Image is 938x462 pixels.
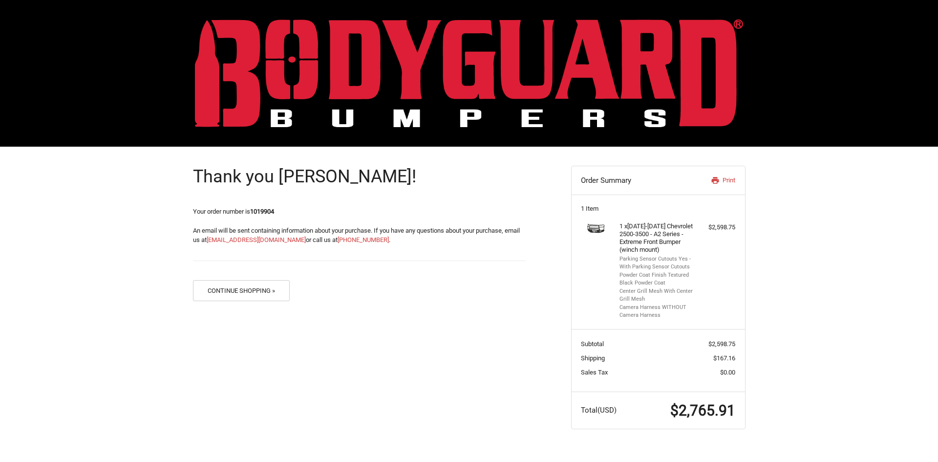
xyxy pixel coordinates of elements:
iframe: Chat Widget [889,415,938,462]
span: $167.16 [713,354,735,362]
span: Total (USD) [581,406,617,415]
span: Subtotal [581,340,604,348]
span: Shipping [581,354,605,362]
li: Camera Harness WITHOUT Camera Harness [619,304,694,320]
span: $2,765.91 [670,402,735,419]
a: [EMAIL_ADDRESS][DOMAIN_NAME] [207,236,306,243]
h4: 1 x [DATE]-[DATE] Chevrolet 2500-3500 - A2 Series - Extreme Front Bumper (winch mount) [619,222,694,254]
span: An email will be sent containing information about your purchase. If you have any questions about... [193,227,520,244]
h3: Order Summary [581,176,685,185]
a: [PHONE_NUMBER] [338,236,389,243]
strong: 1019904 [250,208,274,215]
div: $2,598.75 [697,222,735,232]
span: $2,598.75 [708,340,735,348]
a: Print [685,176,735,185]
h3: 1 Item [581,205,735,213]
li: Powder Coat Finish Textured Black Powder Coat [619,271,694,287]
li: Center Grill Mesh With Center Grill Mesh [619,287,694,304]
span: Your order number is [193,208,274,215]
button: Continue Shopping » [193,280,290,301]
span: $0.00 [720,369,735,376]
li: Parking Sensor Cutouts Yes - With Parking Sensor Cutouts [619,255,694,271]
h1: Thank you [PERSON_NAME]! [193,166,526,188]
img: BODYGUARD BUMPERS [195,19,743,127]
span: Sales Tax [581,369,608,376]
